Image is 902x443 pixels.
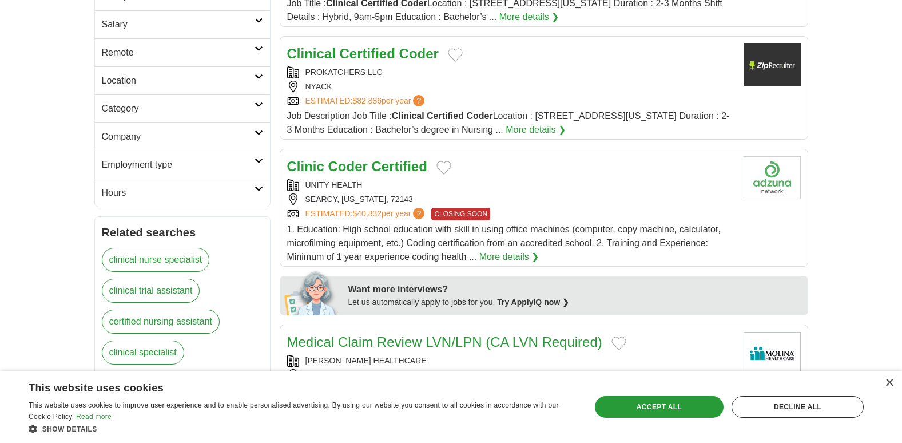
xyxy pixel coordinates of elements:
[497,298,569,307] a: Try ApplyIQ now ❯
[102,46,255,60] h2: Remote
[469,369,515,381] button: +4 locations
[102,74,255,88] h2: Location
[352,209,382,218] span: $40,832
[287,66,734,78] div: PROKATCHERS LLC
[287,159,324,174] strong: Clinic
[95,10,270,38] a: Salary
[42,425,97,433] span: Show details
[102,186,255,200] h2: Hours
[102,102,255,116] h2: Category
[287,159,427,174] a: Clinic Coder Certified
[95,122,270,151] a: Company
[499,10,559,24] a: More details ❯
[29,401,559,421] span: This website uses cookies to improve user experience and to enable personalised advertising. By u...
[431,208,490,220] span: CLOSING SOON
[392,111,424,121] strong: Clinical
[287,81,734,93] div: NYACK
[469,369,474,381] span: +
[95,179,270,207] a: Hours
[287,179,734,191] div: UNITY HEALTH
[506,123,566,137] a: More details ❯
[29,423,574,434] div: Show details
[413,95,424,106] span: ?
[340,46,395,61] strong: Certified
[595,396,724,418] div: Accept all
[413,208,424,219] span: ?
[287,369,734,381] div: [GEOGRAPHIC_DATA], [US_STATE], 93744
[305,95,427,107] a: ESTIMATED:$82,886per year?
[744,156,801,199] img: Company logo
[95,151,270,179] a: Employment type
[287,224,721,262] span: 1. Education: High school education with skill in using office machines (computer, copy machine, ...
[102,158,255,172] h2: Employment type
[95,38,270,66] a: Remote
[287,193,734,205] div: SEARCY, [US_STATE], 72143
[102,341,184,365] a: clinical specialist
[448,48,463,62] button: Add to favorite jobs
[885,379,893,387] div: Close
[372,159,427,174] strong: Certified
[76,413,112,421] a: Read more, opens a new window
[436,161,451,175] button: Add to favorite jobs
[479,250,539,264] a: More details ❯
[427,111,464,121] strong: Certified
[466,111,492,121] strong: Coder
[102,248,210,272] a: clinical nurse specialist
[29,378,546,395] div: This website uses cookies
[611,337,626,350] button: Add to favorite jobs
[287,46,439,61] a: Clinical Certified Coder
[744,43,801,86] img: Company logo
[95,94,270,122] a: Category
[328,159,368,174] strong: Coder
[399,46,439,61] strong: Coder
[102,310,220,334] a: certified nursing assistant
[102,18,255,31] h2: Salary
[305,356,427,365] a: [PERSON_NAME] HEALTHCARE
[348,283,801,296] div: Want more interviews?
[287,111,730,135] span: Job Description Job Title : Location : [STREET_ADDRESS][US_STATE] Duration : 2-3 Months Education...
[287,334,602,350] a: Medical Claim Review LVN/LPN (CA LVN Required)
[305,208,427,220] a: ESTIMATED:$40,832per year?
[348,296,801,308] div: Let us automatically apply to jobs for you.
[352,96,382,105] span: $82,886
[732,396,864,418] div: Decline all
[102,224,263,241] h2: Related searches
[102,279,200,303] a: clinical trial assistant
[287,46,336,61] strong: Clinical
[95,66,270,94] a: Location
[102,130,255,144] h2: Company
[284,270,340,315] img: apply-iq-scientist.png
[744,332,801,375] img: Molina Healthcare logo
